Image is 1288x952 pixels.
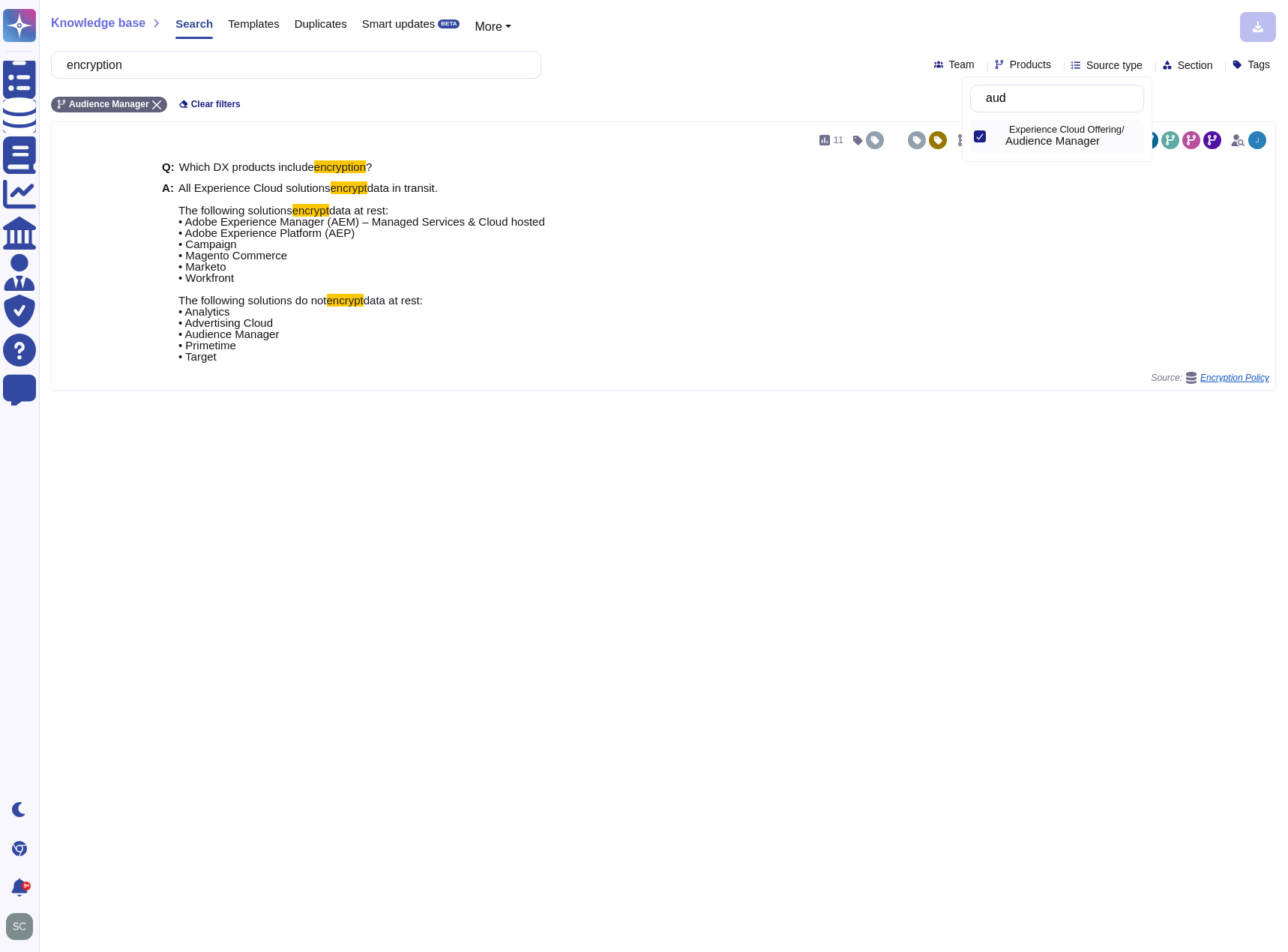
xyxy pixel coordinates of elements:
b: A: [162,182,174,362]
mark: encryption [314,160,366,173]
span: 11 [834,136,843,145]
b: Q: [162,161,175,172]
img: user [6,913,33,940]
span: All Experience Cloud solutions [178,181,331,194]
span: Source type [1086,60,1143,70]
span: Section [1178,60,1213,70]
div: BETA [438,19,460,28]
div: Audience Manager [993,120,1144,154]
div: 9+ [22,882,31,891]
span: data at rest: • Analytics • Advertising Cloud • Audience Manager • Primetime • Target [178,294,423,363]
button: user [3,910,43,943]
p: Experience Cloud Offering/ [1009,125,1138,135]
div: Audience Manager [1005,134,1138,148]
span: Team [949,59,975,70]
input: Search by keywords [978,85,1143,112]
span: Clear filters [191,100,241,109]
input: Search a question or template... [59,52,526,78]
mark: encrypt [327,294,364,307]
span: Source: [1152,372,1269,384]
span: Search [175,18,213,29]
span: Audience Manager [1005,134,1100,148]
div: Audience Manager [993,128,999,145]
mark: encrypt [292,204,329,217]
span: More [475,20,502,33]
span: Audience Manager [69,100,149,109]
span: Smart updates [362,18,436,29]
span: Tags [1248,59,1270,70]
img: user [1248,131,1266,149]
span: Knowledge base [51,17,145,29]
span: Templates [228,18,279,29]
span: Which DX products include [179,160,314,173]
button: More [475,18,511,36]
span: Encryption Policy [1200,373,1269,382]
span: Products [1010,59,1051,70]
mark: encrypt [331,181,367,194]
span: ? [366,160,372,173]
span: data at rest: • Adobe Experience Manager (AEM) – Managed Services & Cloud hosted • Adobe Experien... [178,204,545,307]
span: Duplicates [295,18,347,29]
